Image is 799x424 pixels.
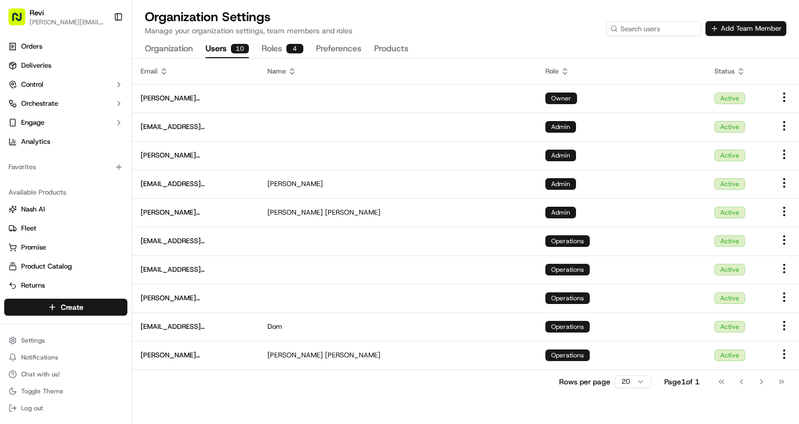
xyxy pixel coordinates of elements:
div: Active [714,264,745,275]
a: Returns [8,281,123,290]
img: 1736555255976-a54dd68f-1ca7-489b-9aae-adbdc363a1c4 [11,101,30,120]
button: Add Team Member [705,21,786,36]
span: [EMAIL_ADDRESS][DOMAIN_NAME] [141,236,250,246]
a: Analytics [4,133,127,150]
div: Email [141,67,250,76]
button: Roles [262,40,303,58]
span: Notifications [21,353,58,362]
div: 💻 [89,154,98,163]
span: [PERSON_NAME][EMAIL_ADDRESS][DOMAIN_NAME] [141,208,250,217]
span: Nash AI [21,205,45,214]
a: 💻API Documentation [85,149,174,168]
div: Active [714,292,745,304]
div: 📗 [11,154,19,163]
input: Got a question? Start typing here... [27,68,190,79]
span: Engage [21,118,44,127]
span: Settings [21,336,45,345]
div: Operations [545,321,590,333]
button: Control [4,76,127,93]
button: Fleet [4,220,127,237]
button: Products [374,40,408,58]
button: Orchestrate [4,95,127,112]
p: Welcome 👋 [11,42,192,59]
button: Returns [4,277,127,294]
span: [PERSON_NAME] [325,208,380,217]
input: Search users [606,21,701,36]
span: [EMAIL_ADDRESS][DOMAIN_NAME] [141,322,250,331]
button: Toggle Theme [4,384,127,399]
button: Settings [4,333,127,348]
button: Organization [145,40,193,58]
button: Create [4,299,127,316]
div: Page 1 of 1 [664,376,700,387]
span: Dom [267,322,282,331]
div: Admin [545,207,576,218]
div: 4 [286,44,303,53]
div: We're available if you need us! [36,112,134,120]
a: 📗Knowledge Base [6,149,85,168]
a: Fleet [8,224,123,233]
div: Owner [545,93,577,104]
button: Promise [4,239,127,256]
span: [EMAIL_ADDRESS][DOMAIN_NAME] [141,179,250,189]
div: Admin [545,178,576,190]
span: [PERSON_NAME][EMAIL_ADDRESS][DOMAIN_NAME] [141,151,250,160]
span: Product Catalog [21,262,72,271]
span: Analytics [21,137,50,146]
button: [PERSON_NAME][EMAIL_ADDRESS][DOMAIN_NAME] [30,18,105,26]
div: Name [267,67,528,76]
div: Start new chat [36,101,173,112]
div: Active [714,349,745,361]
button: Log out [4,401,127,416]
button: Users [206,40,249,58]
span: Create [61,302,83,312]
div: Operations [545,264,590,275]
span: Fleet [21,224,36,233]
a: Powered byPylon [75,179,128,187]
div: Favorites [4,159,127,176]
p: Manage your organization settings, team members and roles [145,25,352,36]
div: Operations [545,235,590,247]
span: Log out [21,404,43,412]
span: Pylon [105,179,128,187]
span: [EMAIL_ADDRESS][DOMAIN_NAME] [141,122,250,132]
img: Nash [11,11,32,32]
span: [PERSON_NAME] [267,179,323,189]
div: Active [714,321,745,333]
div: Available Products [4,184,127,201]
p: Rows per page [559,376,610,387]
button: Start new chat [180,104,192,117]
div: Active [714,121,745,133]
span: Deliveries [21,61,51,70]
a: Orders [4,38,127,55]
span: Promise [21,243,46,252]
span: API Documentation [100,153,170,164]
button: Revi [30,7,44,18]
span: Toggle Theme [21,387,63,395]
span: Orchestrate [21,99,58,108]
div: Operations [545,349,590,361]
span: [PERSON_NAME][EMAIL_ADDRESS][DOMAIN_NAME] [141,293,250,303]
a: Deliveries [4,57,127,74]
button: Revi[PERSON_NAME][EMAIL_ADDRESS][DOMAIN_NAME] [4,4,109,30]
div: Active [714,93,745,104]
span: Returns [21,281,45,290]
div: Admin [545,121,576,133]
span: [PERSON_NAME][EMAIL_ADDRESS][DOMAIN_NAME] [141,351,250,360]
span: [PERSON_NAME][EMAIL_ADDRESS][DOMAIN_NAME] [141,94,250,103]
div: Operations [545,292,590,304]
button: Engage [4,114,127,131]
button: Notifications [4,350,127,365]
a: Promise [8,243,123,252]
div: Status [714,67,761,76]
h1: Organization Settings [145,8,352,25]
span: Chat with us! [21,370,60,379]
span: [EMAIL_ADDRESS][DOMAIN_NAME] [141,265,250,274]
div: Active [714,207,745,218]
span: Control [21,80,43,89]
button: Preferences [316,40,361,58]
div: 10 [231,44,249,53]
span: [PERSON_NAME] [267,351,323,360]
div: Role [545,67,698,76]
